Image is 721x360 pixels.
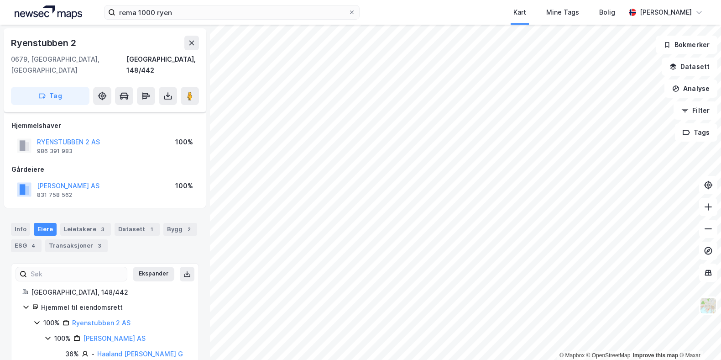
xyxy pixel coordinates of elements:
div: Gårdeiere [11,164,199,175]
a: Ryenstubben 2 AS [72,319,131,327]
div: Transaksjoner [45,239,108,252]
div: Hjemmelshaver [11,120,199,131]
div: 2 [184,225,193,234]
button: Tags [675,123,717,142]
div: [GEOGRAPHIC_DATA], 148/442 [31,287,188,298]
a: Haaland [PERSON_NAME] G [97,350,183,358]
div: Datasett [115,223,160,236]
input: Søk [27,267,127,281]
img: Z [700,297,717,314]
div: Leietakere [60,223,111,236]
iframe: Chat Widget [675,316,721,360]
a: Mapbox [559,352,585,359]
div: 3 [95,241,104,250]
div: 986 391 983 [37,148,73,155]
div: 100% [175,137,193,148]
div: - [91,349,94,360]
div: Bygg [163,223,197,236]
img: logo.a4113a55bc3d86da70a041830d287a7e.svg [15,5,82,19]
div: 831 758 562 [37,191,72,199]
button: Ekspander [133,267,174,281]
a: [PERSON_NAME] AS [83,334,146,342]
div: Hjemmel til eiendomsrett [41,302,188,313]
div: 0679, [GEOGRAPHIC_DATA], [GEOGRAPHIC_DATA] [11,54,126,76]
div: 1 [147,225,156,234]
div: [PERSON_NAME] [640,7,692,18]
div: Kontrollprogram for chat [675,316,721,360]
button: Tag [11,87,89,105]
input: Søk på adresse, matrikkel, gårdeiere, leietakere eller personer [115,5,348,19]
div: Ryenstubben 2 [11,36,78,50]
div: [GEOGRAPHIC_DATA], 148/442 [126,54,199,76]
button: Datasett [662,58,717,76]
div: Bolig [599,7,615,18]
div: Eiere [34,223,57,236]
div: 100% [43,318,60,328]
div: 36% [65,349,79,360]
div: Mine Tags [546,7,579,18]
a: Improve this map [633,352,678,359]
div: 100% [175,180,193,191]
div: 3 [98,225,107,234]
a: OpenStreetMap [586,352,631,359]
div: 4 [29,241,38,250]
button: Bokmerker [656,36,717,54]
button: Filter [674,101,717,120]
div: Info [11,223,30,236]
button: Analyse [664,79,717,98]
div: 100% [54,333,71,344]
div: Kart [513,7,526,18]
div: ESG [11,239,42,252]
